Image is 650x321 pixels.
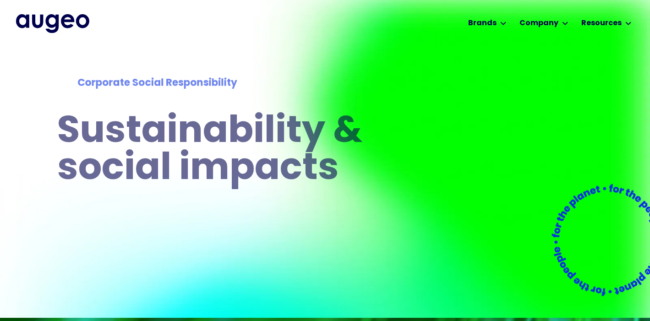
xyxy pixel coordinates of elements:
[468,18,497,29] div: Brands
[16,14,89,33] a: home
[16,14,89,33] img: Augeo's full logo in midnight blue.
[581,18,622,29] div: Resources
[77,78,237,88] strong: Corporate Social Responsibility
[519,18,558,29] div: Company
[57,114,453,188] h1: Sustainability & social impacts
